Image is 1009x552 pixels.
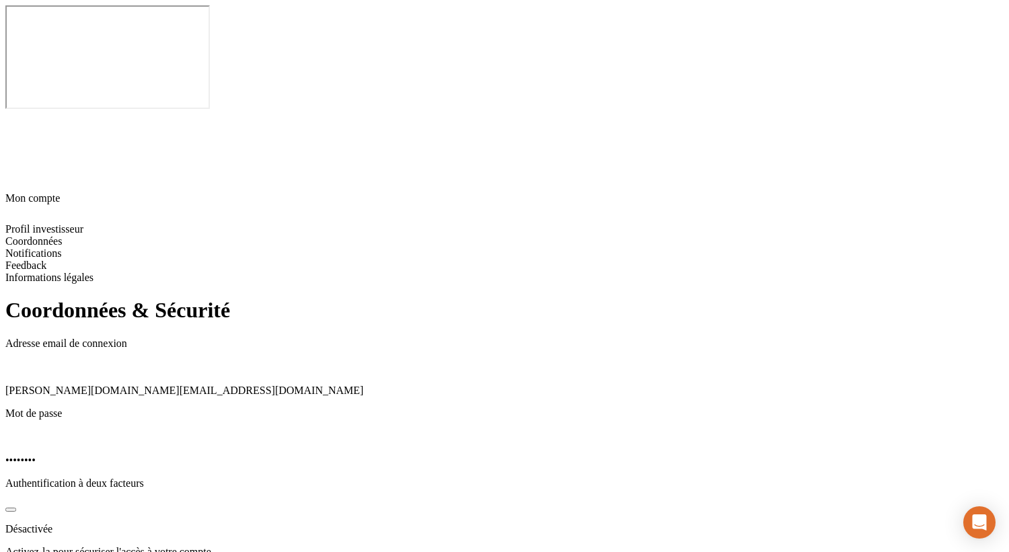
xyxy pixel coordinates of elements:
p: Adresse email de connexion [5,338,1004,350]
p: Authentification à deux facteurs [5,477,1004,489]
span: Informations légales [5,272,94,283]
span: [PERSON_NAME][DOMAIN_NAME][EMAIL_ADDRESS][DOMAIN_NAME] [5,385,363,396]
p: Désactivée [5,523,1004,535]
span: •••••••• [5,455,36,466]
span: Notifications [5,247,62,259]
span: Profil investisseur [5,223,83,235]
p: Mot de passe [5,407,1004,420]
div: Ouvrir le Messenger Intercom [963,506,996,539]
h1: Coordonnées & Sécurité [5,298,1004,323]
span: Feedback [5,260,46,271]
span: Coordonnées [5,235,62,247]
span: Mon compte [5,192,60,204]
